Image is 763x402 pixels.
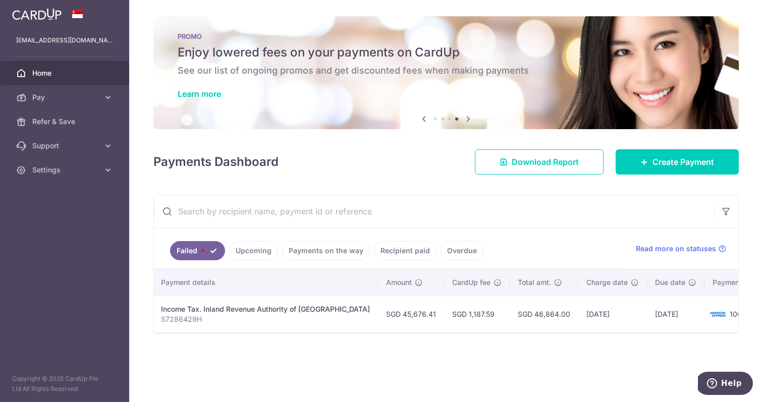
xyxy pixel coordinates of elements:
span: Support [32,141,99,151]
p: [EMAIL_ADDRESS][DOMAIN_NAME] [16,35,113,45]
a: Create Payment [616,149,739,175]
td: SGD 1,187.59 [444,296,510,332]
td: SGD 45,676.41 [378,296,444,332]
td: [DATE] [647,296,704,332]
td: [DATE] [578,296,647,332]
span: CardUp fee [452,277,490,288]
h5: Enjoy lowered fees on your payments on CardUp [178,44,715,61]
p: PROMO [178,32,715,40]
p: S7286429H [161,314,370,324]
input: Search by recipient name, payment id or reference [154,195,714,227]
img: CardUp [12,8,62,20]
a: Payments on the way [282,241,370,260]
span: Home [32,68,99,78]
h6: See our list of ongoing promos and get discounted fees when making payments [178,65,715,77]
a: Download Report [475,149,604,175]
a: Learn more [178,89,221,99]
a: Failed [170,241,225,260]
img: Bank Card [707,308,728,320]
img: Latest Promos banner [153,16,739,129]
th: Payment details [153,269,378,296]
span: Amount [386,277,412,288]
span: 1006 [730,310,746,318]
span: Pay [32,92,99,102]
a: Overdue [441,241,483,260]
span: Settings [32,165,99,175]
a: Read more on statuses [636,244,726,254]
span: Total amt. [518,277,551,288]
a: Upcoming [229,241,278,260]
span: Download Report [512,156,579,168]
div: Income Tax. Inland Revenue Authority of [GEOGRAPHIC_DATA] [161,304,370,314]
span: Read more on statuses [636,244,716,254]
span: Create Payment [652,156,714,168]
iframe: Opens a widget where you can find more information [698,372,753,397]
span: Refer & Save [32,117,99,127]
span: Charge date [586,277,628,288]
h4: Payments Dashboard [153,153,279,171]
span: Due date [655,277,685,288]
td: SGD 46,864.00 [510,296,578,332]
a: Recipient paid [374,241,437,260]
